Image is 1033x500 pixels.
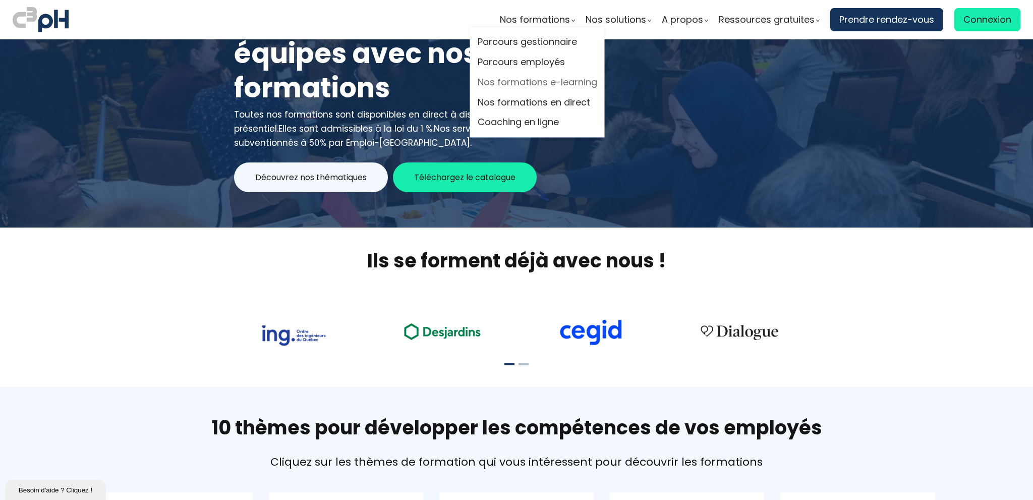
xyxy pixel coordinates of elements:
[234,107,549,150] div: Toutes nos formations sont disponibles en direct à distance ou en présentiel.
[13,415,1020,440] h2: 10 thèmes pour développer les compétences de vos employés
[414,171,515,184] span: Téléchargez le catalogue
[13,5,69,34] img: logo C3PH
[221,248,812,273] h2: Ils se forment déjà avec nous !
[500,12,570,27] span: Nos formations
[719,12,815,27] span: Ressources gratuites
[397,317,488,345] img: ea49a208ccc4d6e7deb170dc1c457f3b.png
[954,8,1020,31] a: Connexion
[5,478,108,500] iframe: chat widget
[278,123,434,135] span: Elles sont admissibles à la loi du 1 %.
[255,171,367,184] span: Découvrez nos thématiques
[694,318,785,346] img: 4cbfeea6ce3138713587aabb8dcf64fe.png
[839,12,934,27] span: Prendre rendez-vous
[234,162,388,192] button: Découvrez nos thématiques
[478,55,597,70] a: Parcours employés
[558,319,623,346] img: cdf238afa6e766054af0b3fe9d0794df.png
[963,12,1011,27] span: Connexion
[393,162,537,192] button: Téléchargez le catalogue
[586,12,646,27] span: Nos solutions
[478,35,597,50] a: Parcours gestionnaire
[478,95,597,110] a: Nos formations en direct
[13,453,1020,471] div: Cliquez sur les thèmes de formation qui vous intéressent pour découvrir les formations
[830,8,943,31] a: Prendre rendez-vous
[662,12,703,27] span: A propos
[478,75,597,90] a: Nos formations e-learning
[478,115,597,130] a: Coaching en ligne
[261,325,326,346] img: 73f878ca33ad2a469052bbe3fa4fd140.png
